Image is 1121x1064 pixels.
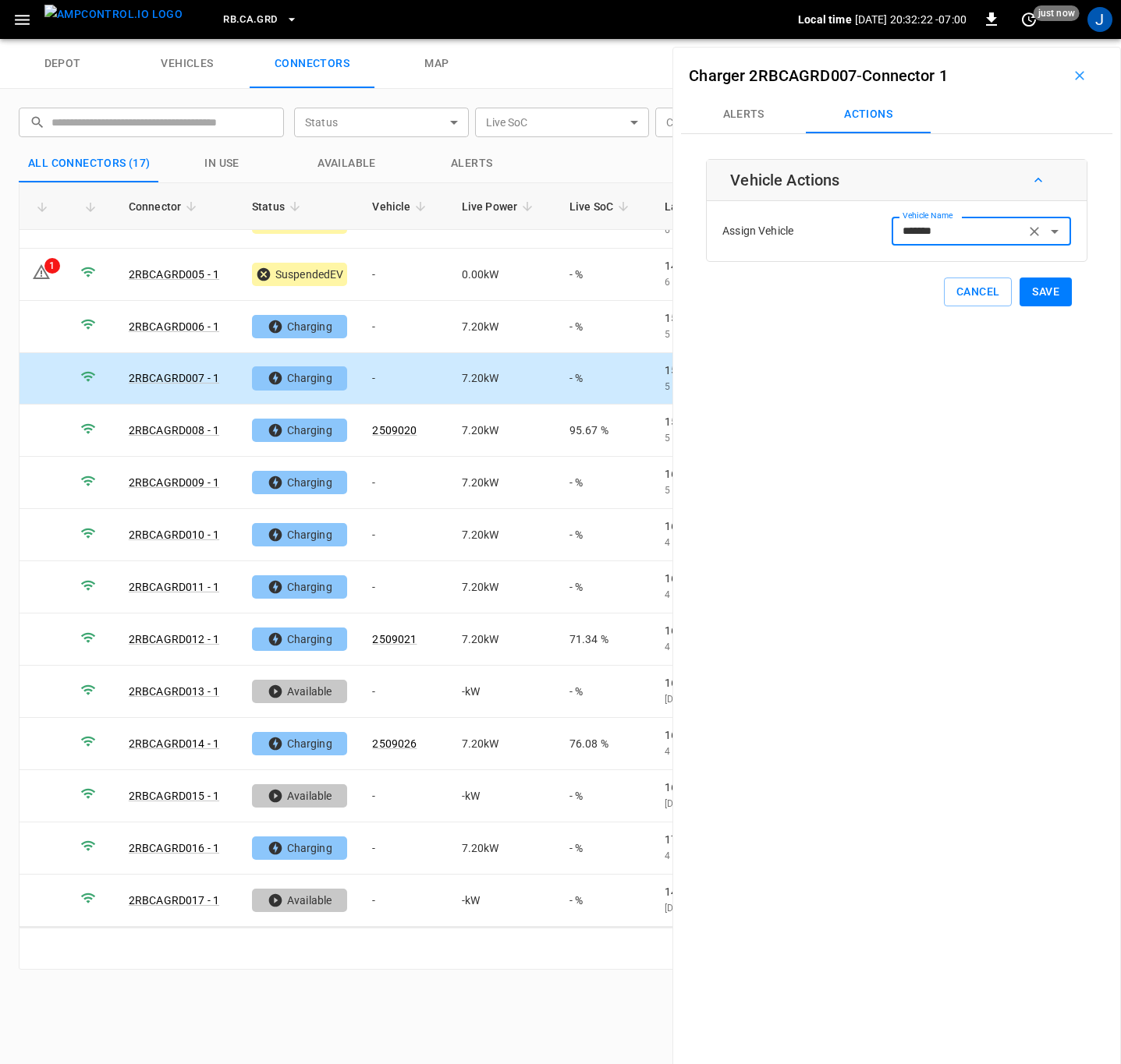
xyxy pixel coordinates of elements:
[665,381,718,392] span: 5 hours ago
[252,784,347,808] div: Available
[129,424,219,437] a: 2RBCAGRD008 - 1
[372,424,417,437] a: 2509020
[557,249,652,301] td: - %
[252,419,347,442] div: Charging
[449,718,557,770] td: 7.20 kW
[252,366,347,390] div: Charging
[665,746,718,757] span: 4 hours ago
[730,168,839,193] h6: Vehicle Actions
[449,353,557,405] td: 7.20 kW
[1087,7,1112,32] div: profile-icon
[360,666,449,718] td: -
[449,822,557,875] td: 7.20 kW
[449,405,557,457] td: 7.20 kW
[665,727,786,743] p: 16:44
[449,509,557,561] td: 7.20 kW
[129,894,219,907] a: 2RBCAGRD017 - 1
[855,12,967,27] p: [DATE] 20:32:22 -07:00
[557,718,652,770] td: 76.08 %
[903,210,952,222] label: Vehicle Name
[569,197,633,216] span: Live SoC
[129,197,201,216] span: Connector
[360,822,449,875] td: -
[462,197,538,216] span: Live Power
[129,372,219,384] a: 2RBCAGRD007 - 1
[285,145,410,182] button: Available
[449,457,557,509] td: 7.20 kW
[449,613,557,666] td: 7.20 kW
[360,509,449,561] td: -
[252,836,347,860] div: Charging
[665,884,786,900] p: 14:33
[223,11,277,29] span: RB.CA.GRD
[449,666,557,718] td: - kW
[862,66,948,85] a: Connector 1
[449,561,557,613] td: 7.20 kW
[252,471,347,494] div: Charging
[252,523,347,546] div: Charging
[806,96,931,133] button: Actions
[557,822,652,875] td: - %
[374,39,499,89] a: map
[557,666,652,718] td: - %
[372,633,417,645] a: 2509021
[665,224,718,235] span: 6 hours ago
[665,779,786,795] p: 16:13
[557,353,652,405] td: - %
[360,249,449,301] td: -
[681,96,1112,133] div: Connectors submenus tabs
[1034,5,1080,21] span: just now
[1016,7,1041,32] button: set refresh interval
[252,575,347,599] div: Charging
[1020,277,1072,306] button: Save
[360,561,449,613] td: -
[360,770,449,822] td: -
[665,903,694,914] span: [DATE]
[252,263,347,286] div: SuspendedEV
[129,476,219,489] a: 2RBCAGRD009 - 1
[665,414,786,429] p: 15:47
[665,623,786,638] p: 16:28
[665,571,786,586] p: 16:21
[252,680,347,703] div: Available
[665,329,718,340] span: 5 hours ago
[557,457,652,509] td: - %
[44,258,60,274] div: 1
[360,875,449,927] td: -
[665,798,694,809] span: [DATE]
[129,633,219,645] a: 2RBCAGRD012 - 1
[1023,221,1045,242] button: Clear
[665,310,786,326] p: 15:10
[665,589,718,600] span: 4 hours ago
[722,223,793,239] p: Assign Vehicle
[125,39,250,89] a: vehicles
[557,875,652,927] td: - %
[19,145,160,182] button: All Connectors (17)
[449,770,557,822] td: - kW
[449,249,557,301] td: 0.00 kW
[665,642,718,652] span: 4 hours ago
[410,145,534,182] button: Alerts
[798,12,852,27] p: Local time
[689,66,857,85] a: Charger 2RBCAGRD007
[665,694,694,705] span: [DATE]
[160,145,285,182] button: in use
[665,466,786,482] p: 16:00
[217,5,303,35] button: RB.CA.GRD
[129,842,219,854] a: 2RBCAGRD016 - 1
[1044,221,1066,242] button: Open
[665,675,786,691] p: 16:54
[557,405,652,457] td: 95.67 %
[665,362,786,378] p: 15:19
[665,258,786,274] p: 14:58
[665,537,718,548] span: 4 hours ago
[252,197,305,216] span: Status
[252,732,347,755] div: Charging
[665,485,718,496] span: 5 hours ago
[449,301,557,353] td: 7.20 kW
[129,685,219,698] a: 2RBCAGRD013 - 1
[944,277,1012,306] button: Cancel
[129,737,219,750] a: 2RBCAGRD014 - 1
[360,301,449,353] td: -
[129,528,219,541] a: 2RBCAGRD010 - 1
